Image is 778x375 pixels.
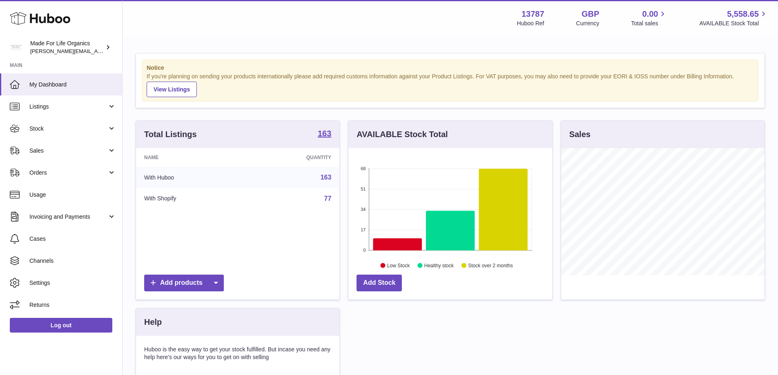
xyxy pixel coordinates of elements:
[321,174,332,181] a: 163
[727,9,759,20] span: 5,558.65
[699,20,768,27] span: AVAILABLE Stock Total
[136,148,246,167] th: Name
[29,191,116,199] span: Usage
[29,169,107,177] span: Orders
[136,167,246,188] td: With Huboo
[361,207,366,212] text: 34
[387,262,410,268] text: Low Stock
[147,64,754,72] strong: Notice
[29,103,107,111] span: Listings
[144,317,162,328] h3: Help
[424,262,454,268] text: Healthy stock
[468,262,513,268] text: Stock over 2 months
[144,275,224,291] a: Add products
[29,279,116,287] span: Settings
[318,129,331,138] strong: 163
[699,9,768,27] a: 5,558.65 AVAILABLE Stock Total
[144,346,331,361] p: Huboo is the easy way to get your stock fulfilled. But incase you need any help here's our ways f...
[29,81,116,89] span: My Dashboard
[30,48,207,54] span: [PERSON_NAME][EMAIL_ADDRESS][PERSON_NAME][DOMAIN_NAME]
[29,147,107,155] span: Sales
[361,227,366,232] text: 17
[10,41,22,53] img: geoff.winwood@madeforlifeorganics.com
[361,166,366,171] text: 68
[147,73,754,97] div: If you're planning on sending your products internationally please add required customs informati...
[30,40,104,55] div: Made For Life Organics
[29,257,116,265] span: Channels
[147,82,197,97] a: View Listings
[246,148,340,167] th: Quantity
[631,9,667,27] a: 0.00 Total sales
[136,188,246,209] td: With Shopify
[576,20,600,27] div: Currency
[29,301,116,309] span: Returns
[29,235,116,243] span: Cases
[144,129,197,140] h3: Total Listings
[324,195,332,202] a: 77
[357,129,448,140] h3: AVAILABLE Stock Total
[642,9,658,20] span: 0.00
[582,9,599,20] strong: GBP
[361,186,366,191] text: 51
[29,213,107,221] span: Invoicing and Payments
[318,129,331,139] a: 163
[517,20,544,27] div: Huboo Ref
[10,318,112,333] a: Log out
[29,125,107,133] span: Stock
[522,9,544,20] strong: 13787
[631,20,667,27] span: Total sales
[357,275,402,291] a: Add Stock
[363,248,366,253] text: 0
[569,129,591,140] h3: Sales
